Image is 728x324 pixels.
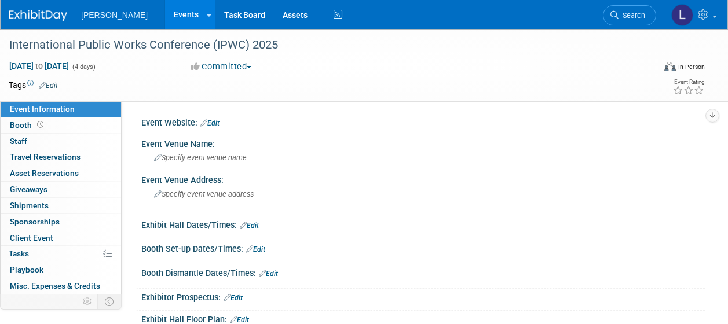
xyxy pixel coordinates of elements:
[10,152,81,161] span: Travel Reservations
[10,168,79,178] span: Asset Reservations
[154,190,254,198] span: Specify event venue address
[141,264,705,279] div: Booth Dismantle Dates/Times:
[1,182,121,197] a: Giveaways
[200,119,220,127] a: Edit
[678,62,705,71] div: In-Person
[1,165,121,181] a: Asset Reservations
[141,240,705,255] div: Booth Set-up Dates/Times:
[10,120,46,130] span: Booth
[224,294,243,302] a: Edit
[141,289,705,304] div: Exhibitor Prospectus:
[1,198,121,213] a: Shipments
[603,5,656,25] a: Search
[230,316,249,324] a: Edit
[246,245,265,253] a: Edit
[141,216,705,231] div: Exhibit Hall Dates/Times:
[10,104,75,113] span: Event Information
[34,61,45,71] span: to
[619,11,645,20] span: Search
[78,294,98,309] td: Personalize Event Tab Strip
[1,230,121,246] a: Client Event
[1,278,121,294] a: Misc. Expenses & Credits
[671,4,693,26] img: Latice Spann
[10,233,53,242] span: Client Event
[154,153,247,162] span: Specify event venue name
[9,10,67,21] img: ExhibitDay
[141,135,705,150] div: Event Venue Name:
[1,117,121,133] a: Booth
[259,270,278,278] a: Edit
[10,281,100,290] span: Misc. Expenses & Credits
[10,201,49,210] span: Shipments
[98,294,122,309] td: Toggle Event Tabs
[664,62,676,71] img: Format-Inperson.png
[1,134,121,149] a: Staff
[240,222,259,230] a: Edit
[9,249,29,258] span: Tasks
[1,246,121,262] a: Tasks
[81,10,148,20] span: [PERSON_NAME]
[1,149,121,165] a: Travel Reservations
[1,262,121,278] a: Playbook
[9,61,69,71] span: [DATE] [DATE]
[10,265,43,274] span: Playbook
[141,114,705,129] div: Event Website:
[1,214,121,230] a: Sponsorships
[673,79,704,85] div: Event Rating
[39,82,58,90] a: Edit
[10,137,27,146] span: Staff
[35,120,46,129] span: Booth not reserved yet
[10,217,60,226] span: Sponsorships
[1,101,121,117] a: Event Information
[71,63,96,71] span: (4 days)
[187,61,256,73] button: Committed
[603,60,705,78] div: Event Format
[5,35,645,56] div: International Public Works Conference (IPWC) 2025
[10,185,47,194] span: Giveaways
[141,171,705,186] div: Event Venue Address:
[9,79,58,91] td: Tags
